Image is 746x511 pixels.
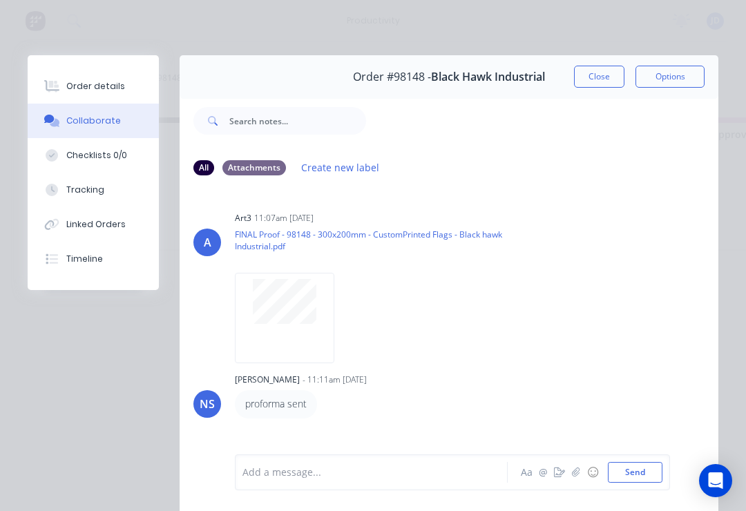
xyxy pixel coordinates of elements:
button: Collaborate [28,104,159,138]
div: art3 [235,212,251,224]
div: [PERSON_NAME] [235,374,300,386]
span: Order #98148 - [353,70,431,84]
div: NS [200,396,215,412]
p: proforma sent [245,397,307,411]
span: Black Hawk Industrial [431,70,545,84]
div: 11:07am [DATE] [254,212,314,224]
button: Timeline [28,242,159,276]
div: Timeline [66,253,103,265]
button: Close [574,66,624,88]
button: Send [608,462,662,483]
button: Create new label [294,158,387,177]
div: Tracking [66,184,104,196]
div: Open Intercom Messenger [699,464,732,497]
div: Order details [66,80,125,93]
div: A [204,234,211,251]
p: FINAL Proof - 98148 - 300x200mm - CustomPrinted Flags - Black hawk Industrial.pdf [235,229,531,253]
div: Collaborate [66,115,121,127]
div: Attachments [222,160,286,175]
div: Checklists 0/0 [66,149,127,162]
button: ☺ [584,464,601,481]
button: Aa [518,464,535,481]
button: Checklists 0/0 [28,138,159,173]
input: Search notes... [229,107,366,135]
button: Tracking [28,173,159,207]
button: Linked Orders [28,207,159,242]
button: Options [635,66,705,88]
div: - 11:11am [DATE] [303,374,367,386]
button: @ [535,464,551,481]
div: Linked Orders [66,218,126,231]
div: All [193,160,214,175]
button: Order details [28,69,159,104]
